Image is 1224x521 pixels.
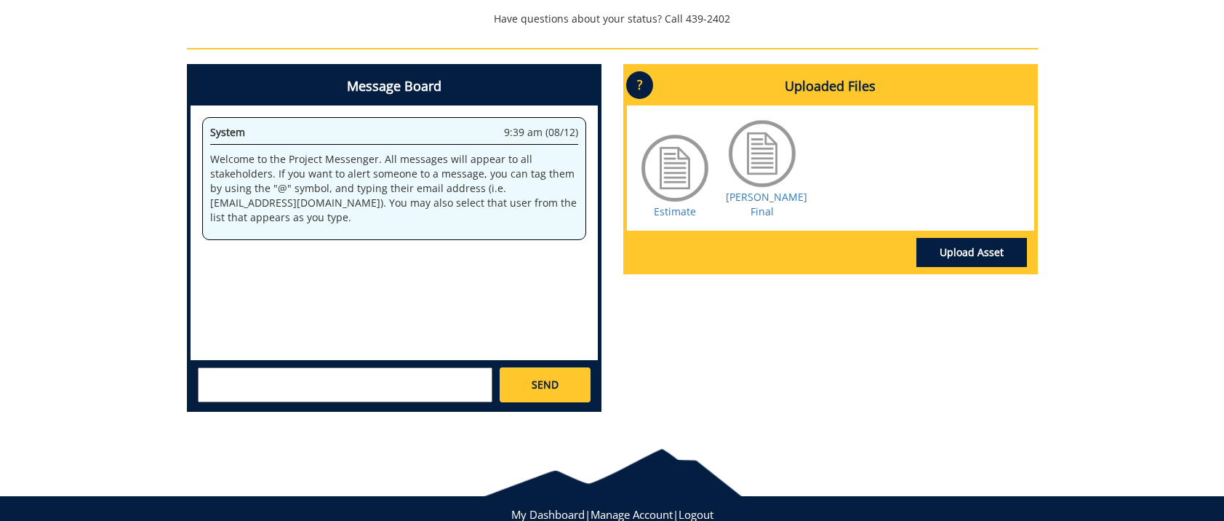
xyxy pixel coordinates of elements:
[916,238,1027,267] a: Upload Asset
[627,68,1034,106] h4: Uploaded Files
[187,12,1038,26] p: Have questions about your status? Call 439-2402
[210,152,578,225] p: Welcome to the Project Messenger. All messages will appear to all stakeholders. If you want to al...
[198,367,492,402] textarea: messageToSend
[626,71,653,99] p: ?
[504,125,578,140] span: 9:39 am (08/12)
[532,378,559,392] span: SEND
[726,190,807,218] a: [PERSON_NAME] Final
[654,204,696,218] a: Estimate
[191,68,598,106] h4: Message Board
[210,125,245,139] span: System
[500,367,590,402] a: SEND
